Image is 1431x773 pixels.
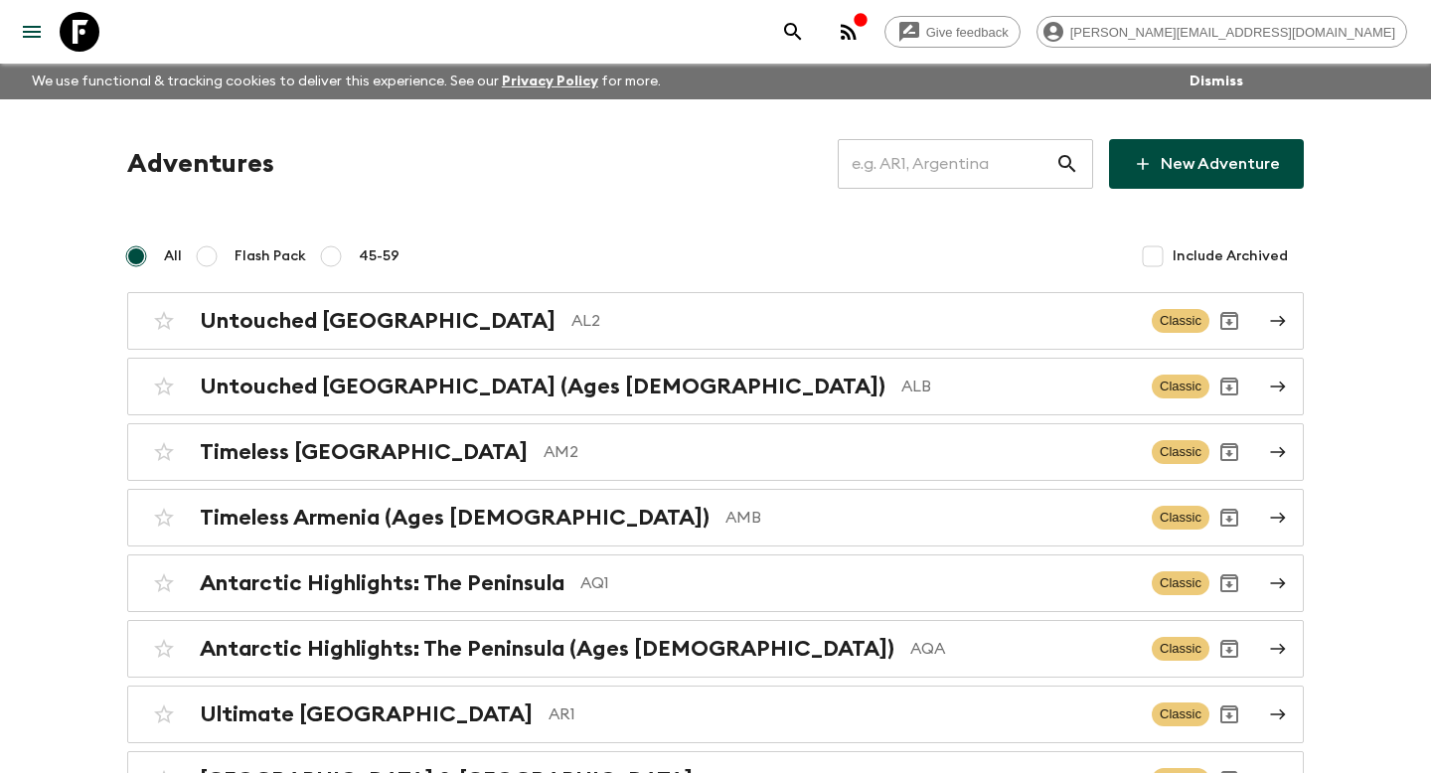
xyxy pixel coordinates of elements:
[1185,68,1248,95] button: Dismiss
[127,620,1304,678] a: Antarctic Highlights: The Peninsula (Ages [DEMOGRAPHIC_DATA])AQAClassicArchive
[200,701,533,727] h2: Ultimate [GEOGRAPHIC_DATA]
[200,505,710,531] h2: Timeless Armenia (Ages [DEMOGRAPHIC_DATA])
[127,423,1304,481] a: Timeless [GEOGRAPHIC_DATA]AM2ClassicArchive
[127,686,1304,743] a: Ultimate [GEOGRAPHIC_DATA]AR1ClassicArchive
[1209,695,1249,734] button: Archive
[24,64,669,99] p: We use functional & tracking cookies to deliver this experience. See our for more.
[164,246,182,266] span: All
[359,246,399,266] span: 45-59
[127,554,1304,612] a: Antarctic Highlights: The PeninsulaAQ1ClassicArchive
[1152,637,1209,661] span: Classic
[1152,506,1209,530] span: Classic
[1209,629,1249,669] button: Archive
[127,144,274,184] h1: Adventures
[1209,432,1249,472] button: Archive
[1152,375,1209,398] span: Classic
[1173,246,1288,266] span: Include Archived
[200,439,528,465] h2: Timeless [GEOGRAPHIC_DATA]
[544,440,1136,464] p: AM2
[580,571,1136,595] p: AQ1
[571,309,1136,333] p: AL2
[12,12,52,52] button: menu
[1209,367,1249,406] button: Archive
[773,12,813,52] button: search adventures
[1152,571,1209,595] span: Classic
[1209,563,1249,603] button: Archive
[1209,498,1249,538] button: Archive
[502,75,598,88] a: Privacy Policy
[1109,139,1304,189] a: New Adventure
[884,16,1021,48] a: Give feedback
[1036,16,1407,48] div: [PERSON_NAME][EMAIL_ADDRESS][DOMAIN_NAME]
[1152,702,1209,726] span: Classic
[1059,25,1406,40] span: [PERSON_NAME][EMAIL_ADDRESS][DOMAIN_NAME]
[200,308,556,334] h2: Untouched [GEOGRAPHIC_DATA]
[915,25,1020,40] span: Give feedback
[1152,309,1209,333] span: Classic
[910,637,1136,661] p: AQA
[200,636,894,662] h2: Antarctic Highlights: The Peninsula (Ages [DEMOGRAPHIC_DATA])
[200,374,885,399] h2: Untouched [GEOGRAPHIC_DATA] (Ages [DEMOGRAPHIC_DATA])
[549,702,1136,726] p: AR1
[127,489,1304,546] a: Timeless Armenia (Ages [DEMOGRAPHIC_DATA])AMBClassicArchive
[1152,440,1209,464] span: Classic
[1209,301,1249,341] button: Archive
[901,375,1136,398] p: ALB
[235,246,306,266] span: Flash Pack
[127,292,1304,350] a: Untouched [GEOGRAPHIC_DATA]AL2ClassicArchive
[725,506,1136,530] p: AMB
[838,136,1055,192] input: e.g. AR1, Argentina
[200,570,564,596] h2: Antarctic Highlights: The Peninsula
[127,358,1304,415] a: Untouched [GEOGRAPHIC_DATA] (Ages [DEMOGRAPHIC_DATA])ALBClassicArchive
